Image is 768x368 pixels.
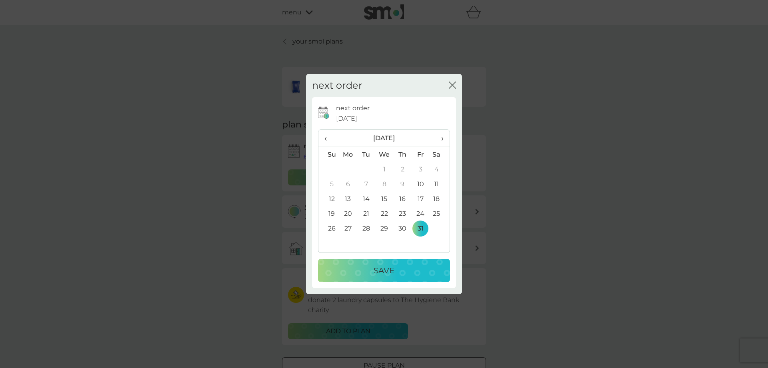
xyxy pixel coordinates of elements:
td: 26 [318,221,339,236]
td: 21 [357,206,375,221]
td: 18 [430,191,450,206]
td: 22 [375,206,394,221]
td: 17 [412,191,430,206]
th: Fr [412,147,430,162]
td: 29 [375,221,394,236]
th: Tu [357,147,375,162]
td: 7 [357,177,375,191]
td: 25 [430,206,450,221]
th: Th [394,147,412,162]
td: 4 [430,162,450,177]
td: 8 [375,177,394,191]
td: 30 [394,221,412,236]
td: 13 [339,191,357,206]
td: 6 [339,177,357,191]
th: We [375,147,394,162]
td: 31 [412,221,430,236]
td: 27 [339,221,357,236]
span: [DATE] [336,113,357,124]
td: 20 [339,206,357,221]
p: next order [336,103,370,113]
span: ‹ [324,130,333,147]
td: 23 [394,206,412,221]
td: 11 [430,177,450,191]
td: 14 [357,191,375,206]
td: 5 [318,177,339,191]
td: 3 [412,162,430,177]
button: close [449,82,456,90]
p: Save [374,264,394,277]
td: 12 [318,191,339,206]
th: Su [318,147,339,162]
td: 9 [394,177,412,191]
button: Save [318,259,450,282]
th: [DATE] [339,130,430,147]
td: 19 [318,206,339,221]
th: Sa [430,147,450,162]
td: 24 [412,206,430,221]
span: › [436,130,444,147]
td: 10 [412,177,430,191]
th: Mo [339,147,357,162]
td: 15 [375,191,394,206]
h2: next order [312,80,362,92]
td: 16 [394,191,412,206]
td: 28 [357,221,375,236]
td: 1 [375,162,394,177]
td: 2 [394,162,412,177]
